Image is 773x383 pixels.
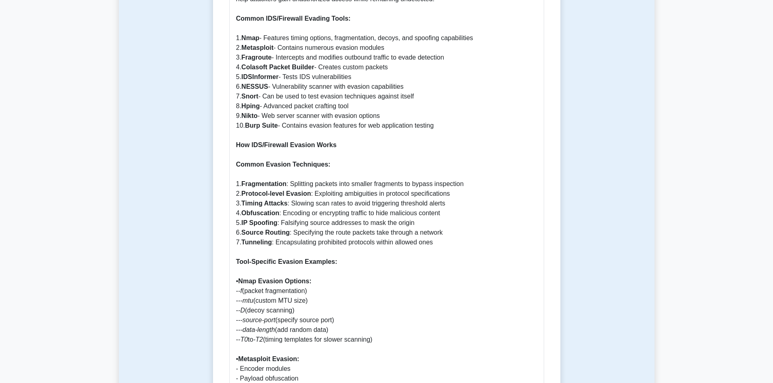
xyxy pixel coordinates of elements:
[238,307,245,314] i: -D
[236,141,337,148] b: How IDS/Firewall Evasion Works
[236,15,351,22] b: Common IDS/Firewall Evading Tools:
[238,317,276,323] i: --source-port
[245,122,278,129] b: Burp Suite
[253,336,263,343] i: -T2
[241,190,311,197] b: Protocol-level Evasion
[238,287,242,294] i: -f
[238,297,253,304] i: --mtu
[241,239,272,246] b: Tunneling
[241,73,279,80] b: IDSInformer
[241,83,268,90] b: NESSUS
[241,180,286,187] b: Fragmentation
[238,326,275,333] i: --data-length
[241,112,258,119] b: Nikto
[236,161,331,168] b: Common Evasion Techniques:
[241,34,259,41] b: Nmap
[241,44,273,51] b: Metasploit
[241,54,272,61] b: Fragroute
[241,210,279,216] b: Obfuscation
[238,336,248,343] i: -T0
[241,103,260,109] b: Hping
[236,258,338,265] b: Tool-Specific Evasion Examples:
[241,219,278,226] b: IP Spoofing
[238,355,299,362] b: Metasploit Evasion:
[241,93,258,100] b: Snort
[238,278,311,285] b: Nmap Evasion Options:
[241,200,288,207] b: Timing Attacks
[241,229,290,236] b: Source Routing
[241,64,314,71] b: Colasoft Packet Builder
